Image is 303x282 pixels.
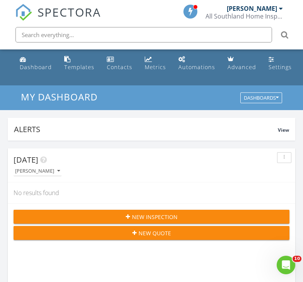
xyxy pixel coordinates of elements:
[15,27,272,42] input: Search everything...
[205,12,283,20] div: All Southland Home Inspection
[15,4,32,21] img: The Best Home Inspection Software - Spectora
[228,63,256,71] div: Advanced
[21,90,98,103] span: My Dashboard
[14,166,62,177] button: [PERSON_NAME]
[240,93,282,104] button: Dashboards
[20,63,52,71] div: Dashboard
[8,182,295,203] div: No results found
[15,168,60,174] div: [PERSON_NAME]
[14,155,38,165] span: [DATE]
[244,95,279,101] div: Dashboards
[265,53,295,75] a: Settings
[178,63,215,71] div: Automations
[15,10,101,27] a: SPECTORA
[14,226,289,240] button: New Quote
[38,4,101,20] span: SPECTORA
[227,5,277,12] div: [PERSON_NAME]
[142,53,169,75] a: Metrics
[145,63,166,71] div: Metrics
[224,53,259,75] a: Advanced
[269,63,292,71] div: Settings
[278,127,289,133] span: View
[107,63,132,71] div: Contacts
[139,229,171,237] span: New Quote
[64,63,94,71] div: Templates
[293,256,301,262] span: 10
[277,256,295,274] iframe: Intercom live chat
[14,210,289,224] button: New Inspection
[17,53,55,75] a: Dashboard
[14,124,278,134] div: Alerts
[61,53,98,75] a: Templates
[132,213,178,221] span: New Inspection
[104,53,135,75] a: Contacts
[175,53,218,75] a: Automations (Basic)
